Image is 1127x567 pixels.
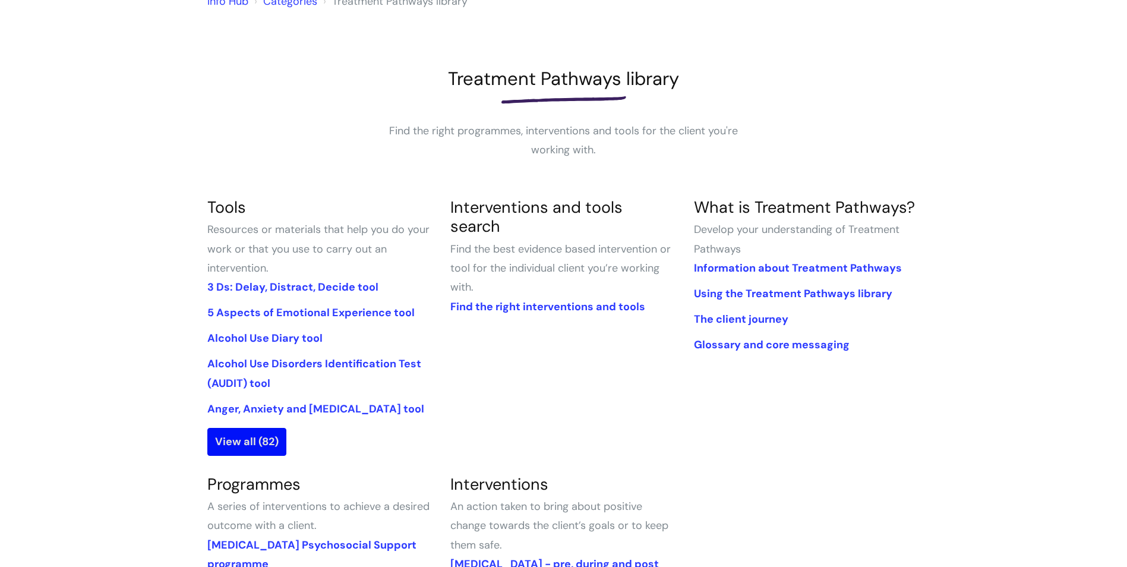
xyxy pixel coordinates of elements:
span: Find the best evidence based intervention or tool for the individual client you’re working with. [450,242,671,295]
span: A series of interventions to achieve a desired outcome with a client. [207,499,430,533]
a: Tools [207,197,246,218]
h1: Treatment Pathways library [207,68,920,90]
span: Develop your understanding of Treatment Pathways [694,222,899,256]
span: An action taken to bring about positive change towards the client’s goals or to keep them safe. [450,499,668,552]
a: Glossary and core messaging [694,338,850,352]
a: 5 Aspects of Emotional Experience tool [207,305,415,320]
a: Programmes [207,474,301,494]
a: 3 Ds: Delay, Distract, Decide tool [207,280,378,294]
a: What is Treatment Pathways? [694,197,915,218]
a: Anger, Anxiety and [MEDICAL_DATA] tool [207,402,424,416]
a: View all (82) [207,428,286,455]
a: Alcohol Use Diary tool [207,331,323,345]
p: Find the right programmes, interventions and tools for the client you're working with. [386,121,742,160]
a: Alcohol Use Disorders Identification Test (AUDIT) tool [207,357,421,390]
span: Resources or materials that help you do your work or that you use to carry out an intervention. [207,222,430,275]
a: Interventions [450,474,548,494]
a: Information about Treatment Pathways [694,261,902,275]
a: Find the right interventions and tools [450,300,645,314]
a: Interventions and tools search [450,197,623,237]
a: Using the Treatment Pathways library [694,286,892,301]
a: The client journey [694,312,788,326]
